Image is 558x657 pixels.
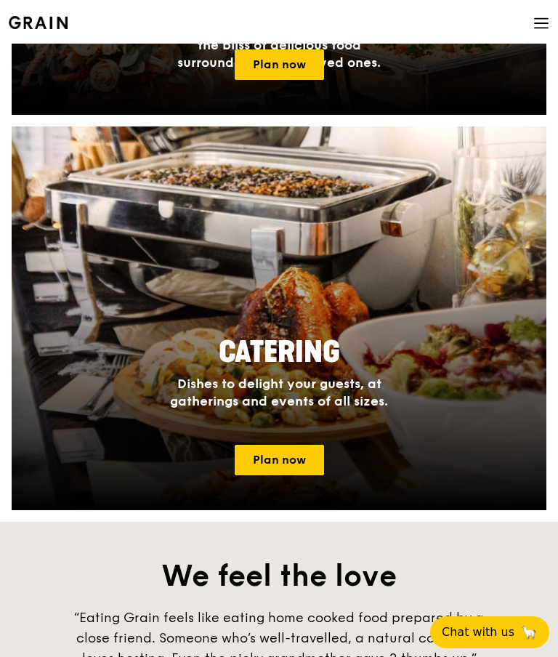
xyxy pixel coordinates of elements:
[170,376,388,409] span: Dishes to delight your guests, at gatherings and events of all sizes.
[442,624,514,641] span: Chat with us
[12,126,546,510] img: catering-card.e1cfaf3e.jpg
[12,126,546,510] a: CateringDishes to delight your guests, at gatherings and events of all sizes.Plan now
[430,616,549,648] button: Chat with us🦙
[235,445,324,475] a: Plan now
[219,335,340,370] span: Catering
[235,49,324,80] a: Plan now
[520,624,538,641] span: 🦙
[9,16,68,29] img: Grain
